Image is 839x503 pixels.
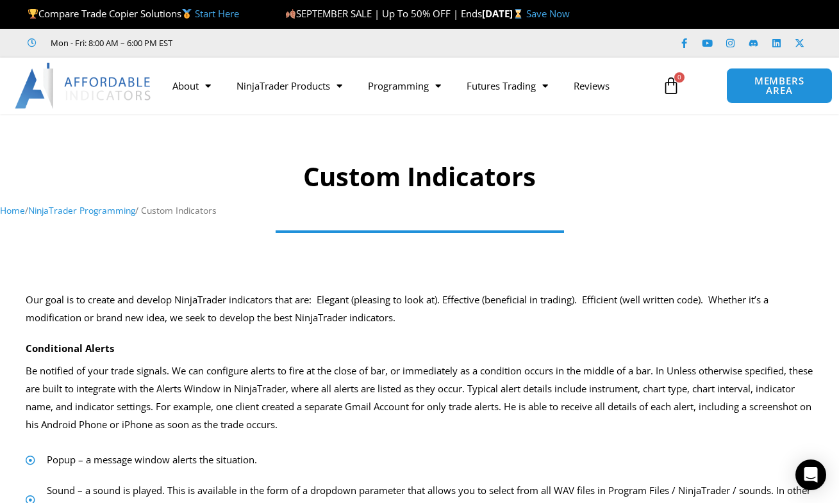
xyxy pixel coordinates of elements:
[15,63,153,109] img: LogoAI | Affordable Indicators – NinjaTrader
[160,71,224,100] a: About
[795,459,826,490] div: Open Intercom Messenger
[526,7,570,20] a: Save Now
[28,204,135,216] a: NinjaTrader Programming
[643,67,699,104] a: 0
[740,76,819,95] span: MEMBERS AREA
[44,451,257,469] span: Popup – a message window alerts the situation.
[513,9,523,19] img: ⌛
[28,7,239,20] span: Compare Trade Copier Solutions
[482,7,526,20] strong: [DATE]
[26,362,814,433] p: Be notified of your trade signals. We can configure alerts to fire at the close of bar, or immedi...
[224,71,355,100] a: NinjaTrader Products
[28,9,38,19] img: 🏆
[47,35,172,51] span: Mon - Fri: 8:00 AM – 6:00 PM EST
[355,71,454,100] a: Programming
[190,36,383,49] iframe: Customer reviews powered by Trustpilot
[195,7,239,20] a: Start Here
[26,291,814,327] div: Our goal is to create and develop NinjaTrader indicators that are: Elegant (pleasing to look at)....
[160,71,655,100] nav: Menu
[454,71,561,100] a: Futures Trading
[285,7,482,20] span: SEPTEMBER SALE | Up To 50% OFF | Ends
[182,9,192,19] img: 🥇
[726,68,833,104] a: MEMBERS AREA
[561,71,622,100] a: Reviews
[286,9,295,19] img: 🍂
[26,342,114,355] strong: Conditional Alerts
[674,72,685,83] span: 0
